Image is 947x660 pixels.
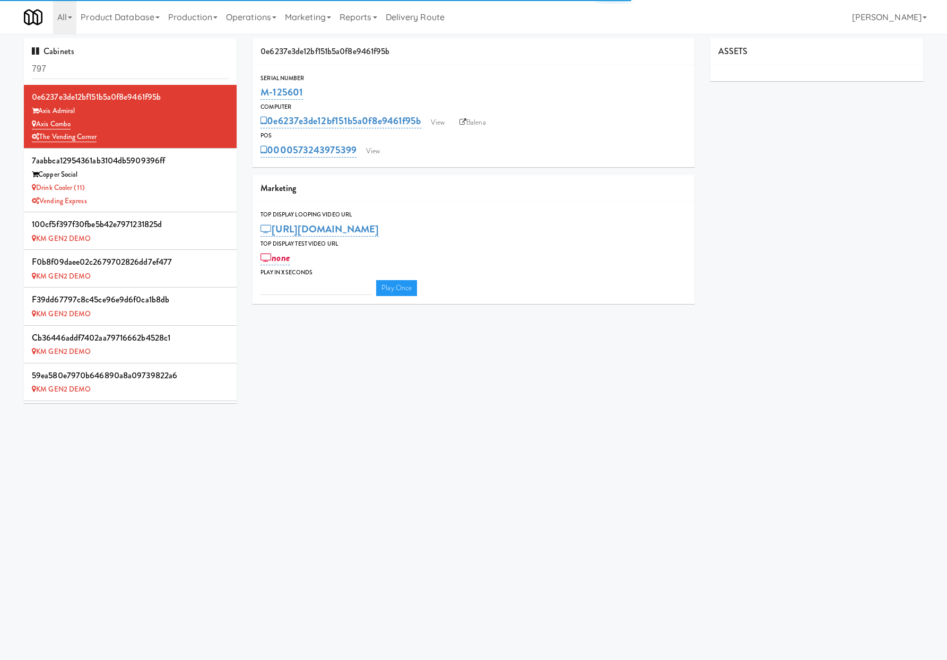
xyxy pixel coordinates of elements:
[32,153,229,169] div: 7aabbca12954361ab3104db5909396ff
[24,326,237,363] li: cb36446addf7402aa79716662b4528c1 KM GEN2 DEMO
[32,196,87,206] a: Vending Express
[32,216,229,232] div: 100cf5f397f30fbe5b42e7971231825d
[24,401,237,439] li: 839915afda2243efa8797d0d45e18c91 KM GEN2 DEMO
[260,210,687,220] div: Top Display Looping Video Url
[260,114,421,128] a: 0e6237e3de12bf151b5a0f8e9461f95b
[24,250,237,288] li: f0b8f09daee02c2679702826dd7ef477 KM GEN2 DEMO
[32,384,91,394] a: KM GEN2 DEMO
[32,346,91,357] a: KM GEN2 DEMO
[260,239,687,249] div: Top Display Test Video Url
[32,168,229,181] div: Copper Social
[260,131,687,141] div: POS
[24,288,237,325] li: f39dd67797c8c45ce96e9d6f0ca1b8db KM GEN2 DEMO
[24,85,237,149] li: 0e6237e3de12bf151b5a0f8e9461f95bAxis Admiral Axis ComboThe Vending Corner
[32,183,85,193] a: Drink Cooler (11)
[376,280,417,296] a: Play Once
[32,89,229,105] div: 0e6237e3de12bf151b5a0f8e9461f95b
[260,85,303,100] a: M-125601
[24,8,42,27] img: Micromart
[32,59,229,79] input: Search cabinets
[260,222,379,237] a: [URL][DOMAIN_NAME]
[454,115,491,131] a: Balena
[260,102,687,112] div: Computer
[361,143,385,159] a: View
[32,132,97,142] a: The Vending Corner
[32,271,91,281] a: KM GEN2 DEMO
[260,73,687,84] div: Serial Number
[32,368,229,384] div: 59ea580e7970b646890a8a09739822a6
[425,115,450,131] a: View
[718,45,748,57] span: ASSETS
[24,149,237,212] li: 7aabbca12954361ab3104db5909396ffCopper Social Drink Cooler (11)Vending Express
[32,330,229,346] div: cb36446addf7402aa79716662b4528c1
[260,143,357,158] a: 0000573243975399
[24,363,237,401] li: 59ea580e7970b646890a8a09739822a6 KM GEN2 DEMO
[253,38,694,65] div: 0e6237e3de12bf151b5a0f8e9461f95b
[260,250,290,265] a: none
[32,119,71,129] a: Axis Combo
[32,45,74,57] span: Cabinets
[260,267,687,278] div: Play in X seconds
[260,182,296,194] span: Marketing
[32,292,229,308] div: f39dd67797c8c45ce96e9d6f0ca1b8db
[24,212,237,250] li: 100cf5f397f30fbe5b42e7971231825d KM GEN2 DEMO
[32,254,229,270] div: f0b8f09daee02c2679702826dd7ef477
[32,105,229,118] div: Axis Admiral
[32,309,91,319] a: KM GEN2 DEMO
[32,233,91,244] a: KM GEN2 DEMO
